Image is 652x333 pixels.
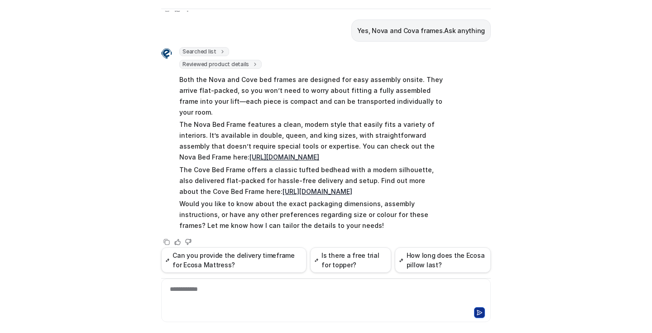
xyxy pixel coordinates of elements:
[249,153,319,161] a: [URL][DOMAIN_NAME]
[179,47,229,56] span: Searched list
[179,198,444,231] p: Would you like to know about the exact packaging dimensions, assembly instructions, or have any o...
[179,74,444,118] p: Both the Nova and Cove bed frames are designed for easy assembly onsite. They arrive flat-packed,...
[161,48,172,59] img: Widget
[283,188,352,195] a: [URL][DOMAIN_NAME]
[179,119,444,163] p: The Nova Bed Frame features a clean, modern style that easily fits a variety of interiors. It’s a...
[310,247,391,273] button: Is there a free trial for topper?
[161,247,307,273] button: Can you provide the delivery timeframe for Ecosa Mattress?
[179,60,262,69] span: Reviewed product details
[395,247,491,273] button: How long does the Ecosa pillow last?
[179,164,444,197] p: The Cove Bed Frame offers a classic tufted bedhead with a modern silhouette, also delivered flat-...
[357,25,485,36] p: Yes, Nova and Cova frames.Ask anything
